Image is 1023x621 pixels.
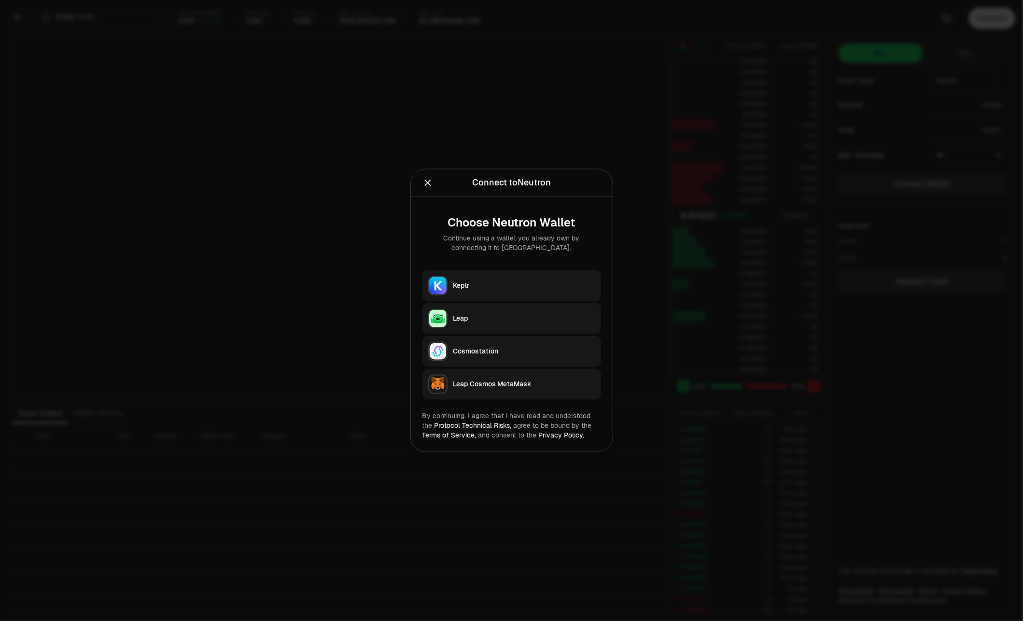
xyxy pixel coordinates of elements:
a: Terms of Service, [422,431,476,440]
div: By continuing, I agree that I have read and understood the agree to be bound by the and consent t... [422,411,601,440]
img: Leap Cosmos MetaMask [429,376,447,393]
button: Leap Cosmos MetaMaskLeap Cosmos MetaMask [422,369,601,400]
button: Close [422,176,433,190]
img: Cosmostation [429,343,447,360]
button: KeplrKeplr [422,270,601,301]
a: Privacy Policy. [539,431,585,440]
div: Leap [453,314,595,324]
div: Keplr [453,281,595,291]
button: CosmostationCosmostation [422,336,601,367]
a: Protocol Technical Risks, [434,422,512,430]
div: Cosmostation [453,347,595,356]
img: Keplr [429,277,447,295]
div: Choose Neutron Wallet [430,216,593,230]
div: Leap Cosmos MetaMask [453,380,595,389]
div: Connect to Neutron [472,176,551,190]
img: Leap [429,310,447,327]
div: Continue using a wallet you already own by connecting it to [GEOGRAPHIC_DATA]. [430,234,593,253]
button: LeapLeap [422,303,601,334]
